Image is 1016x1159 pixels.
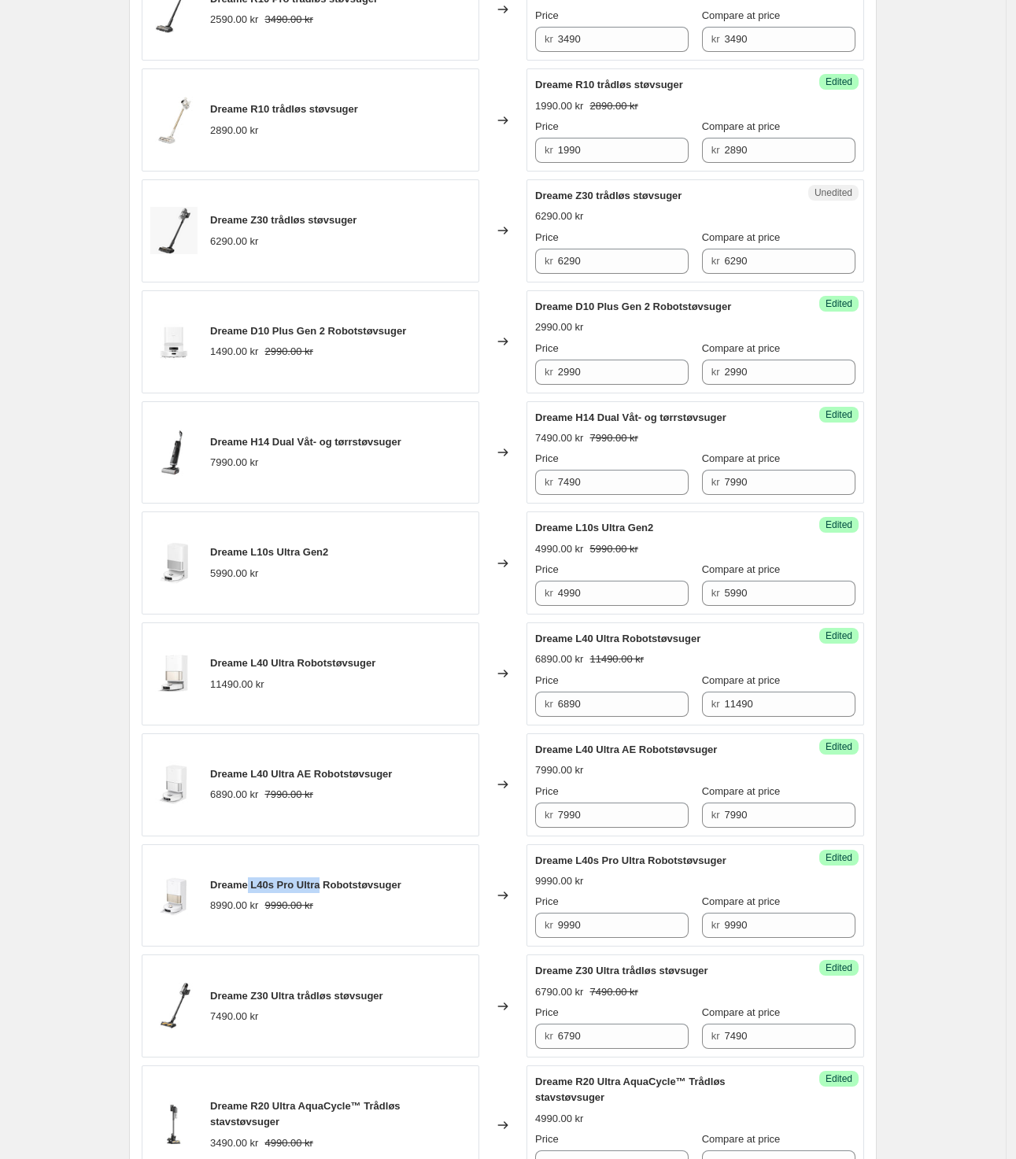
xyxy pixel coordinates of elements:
[545,476,553,488] span: kr
[545,1030,553,1042] span: kr
[589,984,637,1000] strike: 7490.00 kr
[545,587,553,599] span: kr
[545,33,553,45] span: kr
[702,563,781,575] span: Compare at price
[711,698,720,710] span: kr
[535,674,559,686] span: Price
[535,209,583,224] div: 6290.00 kr
[702,120,781,132] span: Compare at price
[535,9,559,21] span: Price
[210,768,392,780] span: Dreame L40 Ultra AE Robotstøvsuger
[535,231,559,243] span: Price
[711,1030,720,1042] span: kr
[150,761,198,808] img: L40_Ultra_AE-Total-Right-_-_02_80x.jpg
[545,809,553,821] span: kr
[210,214,357,226] span: Dreame Z30 trådløs støvsuger
[711,919,720,931] span: kr
[535,79,683,90] span: Dreame R10 trådløs støvsuger
[545,698,553,710] span: kr
[702,1006,781,1018] span: Compare at price
[535,965,708,976] span: Dreame Z30 Ultra trådløs støvsuger
[826,851,852,864] span: Edited
[210,344,258,360] div: 1490.00 kr
[826,76,852,88] span: Edited
[210,657,375,669] span: Dreame L40 Ultra Robotstøvsuger
[535,301,731,312] span: Dreame D10 Plus Gen 2 Robotstøvsuger
[826,519,852,531] span: Edited
[711,587,720,599] span: kr
[210,455,258,471] div: 7990.00 kr
[711,144,720,156] span: kr
[535,120,559,132] span: Price
[545,919,553,931] span: kr
[210,234,258,249] div: 6290.00 kr
[535,342,559,354] span: Price
[535,412,726,423] span: Dreame H14 Dual Våt- og tørrstøvsuger
[545,255,553,267] span: kr
[711,476,720,488] span: kr
[589,651,644,667] strike: 11490.00 kr
[535,452,559,464] span: Price
[826,740,852,753] span: Edited
[150,650,198,697] img: Total-Right-_-_01_fe24e486-bd8e-4a22-89e9-e1354e6cf3be_80x.jpg
[535,541,583,557] div: 4990.00 kr
[210,879,401,891] span: Dreame L40s Pro Ultra Robotstøvsuger
[150,97,198,144] img: 6391ace427ade714b70fb966024ae804_937e70db-78ec-49cb-8385-ffa217b45f2a_80x.jpg
[535,563,559,575] span: Price
[545,366,553,378] span: kr
[702,1133,781,1145] span: Compare at price
[210,990,383,1002] span: Dreame Z30 Ultra trådløs støvsuger
[702,342,781,354] span: Compare at price
[535,895,559,907] span: Price
[535,633,700,644] span: Dreame L40 Ultra Robotstøvsuger
[210,1009,258,1024] div: 7490.00 kr
[210,12,258,28] div: 2590.00 kr
[150,318,198,365] img: Total-Front-02_80x.jpg
[264,12,312,28] strike: 3490.00 kr
[210,325,406,337] span: Dreame D10 Plus Gen 2 Robotstøvsuger
[150,1102,198,1149] img: R20Ultra_1-_-1000x1000-1_b02ca482-8226-4d5e-ac77-f8d926e9ee82_80x.jpg
[535,762,583,778] div: 7990.00 kr
[535,744,717,755] span: Dreame L40 Ultra AE Robotstøvsuger
[826,629,852,642] span: Edited
[150,872,198,919] img: L40S_Pro_Ultra--total-top_80x.jpg
[150,540,198,587] img: BaseStationChargingDock_738c3172-de89-47d2-acf4-ae1a74d8baeb_80x.jpg
[264,344,312,360] strike: 2990.00 kr
[264,898,312,914] strike: 9990.00 kr
[702,785,781,797] span: Compare at price
[702,231,781,243] span: Compare at price
[535,1076,726,1103] span: Dreame R20 Ultra AquaCycle™ Trådløs stavstøvsuger
[210,1135,258,1151] div: 3490.00 kr
[702,9,781,21] span: Compare at price
[545,144,553,156] span: kr
[589,541,637,557] strike: 5990.00 kr
[711,366,720,378] span: kr
[535,854,726,866] span: Dreame L40s Pro Ultra Robotstøvsuger
[535,1111,583,1127] div: 4990.00 kr
[535,651,583,667] div: 6890.00 kr
[711,809,720,821] span: kr
[150,207,198,254] img: z30-pc-frame_16_80x.png
[535,98,583,114] div: 1990.00 kr
[210,103,358,115] span: Dreame R10 trådløs støvsuger
[210,898,258,914] div: 8990.00 kr
[826,408,852,421] span: Edited
[702,452,781,464] span: Compare at price
[210,787,258,803] div: 6890.00 kr
[589,430,637,446] strike: 7990.00 kr
[702,674,781,686] span: Compare at price
[150,429,198,476] img: WideAngle-MainImage_80x.jpg
[711,33,720,45] span: kr
[150,983,198,1030] img: 1_-Wide-Angle-Soft-Roller-Brush-_-_2_80x.jpg
[702,895,781,907] span: Compare at price
[711,255,720,267] span: kr
[210,1100,401,1128] span: Dreame R20 Ultra AquaCycle™ Trådløs stavstøvsuger
[815,186,852,199] span: Unedited
[210,546,328,558] span: Dreame L10s Ultra Gen2
[210,566,258,581] div: 5990.00 kr
[535,522,653,533] span: Dreame L10s Ultra Gen2
[535,430,583,446] div: 7490.00 kr
[535,984,583,1000] div: 6790.00 kr
[210,677,264,692] div: 11490.00 kr
[535,1133,559,1145] span: Price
